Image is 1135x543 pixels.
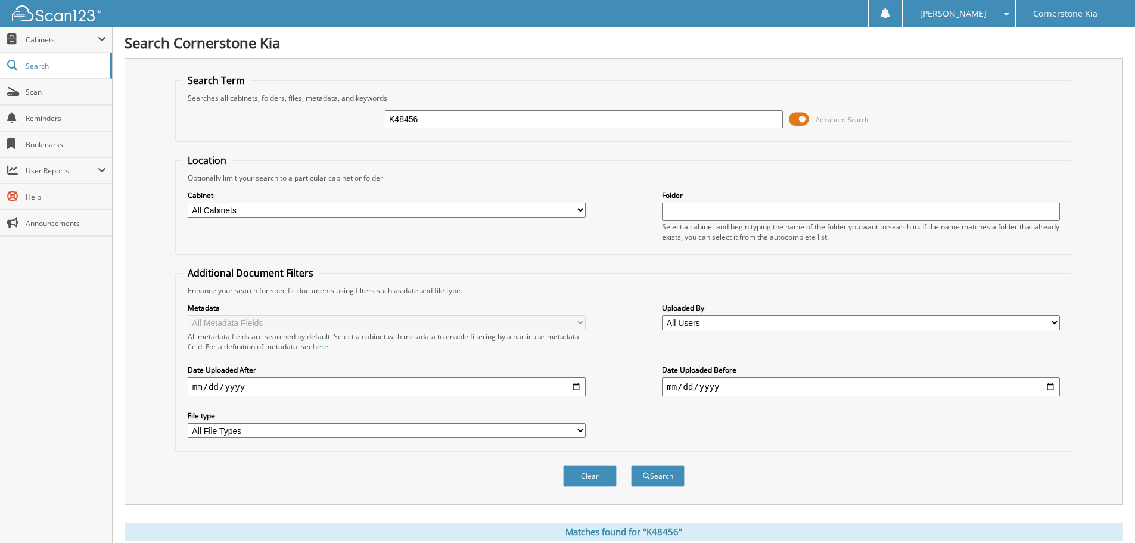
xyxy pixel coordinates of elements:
[188,190,586,200] label: Cabinet
[26,61,104,71] span: Search
[26,113,106,123] span: Reminders
[662,190,1060,200] label: Folder
[182,286,1066,296] div: Enhance your search for specific documents using filters such as date and file type.
[26,87,106,97] span: Scan
[662,222,1060,242] div: Select a cabinet and begin typing the name of the folder you want to search in. If the name match...
[1033,10,1097,17] span: Cornerstone Kia
[188,365,586,375] label: Date Uploaded After
[182,74,251,87] legend: Search Term
[313,342,328,352] a: here
[920,10,987,17] span: [PERSON_NAME]
[182,266,319,280] legend: Additional Document Filters
[125,523,1123,541] div: Matches found for "K48456"
[563,465,617,487] button: Clear
[188,303,586,313] label: Metadata
[662,365,1060,375] label: Date Uploaded Before
[26,139,106,150] span: Bookmarks
[26,35,98,45] span: Cabinets
[26,166,98,176] span: User Reports
[182,173,1066,183] div: Optionally limit your search to a particular cabinet or folder
[26,218,106,228] span: Announcements
[182,154,232,167] legend: Location
[188,377,586,396] input: start
[816,115,869,124] span: Advanced Search
[188,411,586,421] label: File type
[662,377,1060,396] input: end
[182,93,1066,103] div: Searches all cabinets, folders, files, metadata, and keywords
[125,33,1123,52] h1: Search Cornerstone Kia
[631,465,685,487] button: Search
[26,192,106,202] span: Help
[12,5,101,21] img: scan123-logo-white.svg
[662,303,1060,313] label: Uploaded By
[188,331,586,352] div: All metadata fields are searched by default. Select a cabinet with metadata to enable filtering b...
